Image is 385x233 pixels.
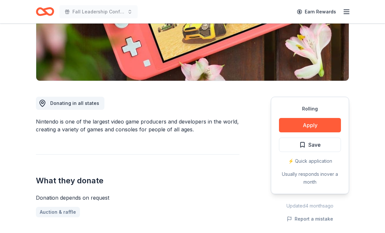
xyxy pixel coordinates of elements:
[50,100,99,106] span: Donating in all states
[36,118,239,133] div: Nintendo is one of the largest video game producers and developers in the world, creating a varie...
[293,6,340,18] a: Earn Rewards
[36,194,239,202] div: Donation depends on request
[287,215,333,223] button: Report a mistake
[308,141,321,149] span: Save
[72,8,125,16] span: Fall Leadership Conference
[279,138,341,152] button: Save
[59,5,138,18] button: Fall Leadership Conference
[279,118,341,132] button: Apply
[279,157,341,165] div: ⚡️ Quick application
[36,175,239,186] h2: What they donate
[279,105,341,113] div: Rolling
[271,202,349,210] div: Updated 4 months ago
[279,170,341,186] div: Usually responds in over a month
[36,207,80,217] a: Auction & raffle
[36,4,54,19] a: Home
